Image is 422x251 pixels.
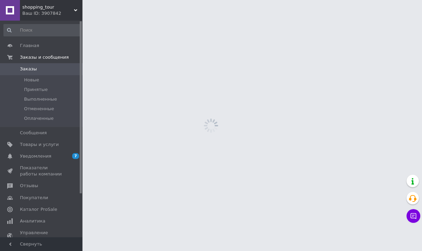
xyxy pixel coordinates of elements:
span: Выполненные [24,96,57,102]
button: Чат с покупателем [407,209,420,223]
span: Покупатели [20,195,48,201]
span: Сообщения [20,130,47,136]
span: Заказы [20,66,37,72]
span: Новые [24,77,39,83]
span: Управление сайтом [20,230,64,242]
span: Уведомления [20,153,51,159]
span: Заказы и сообщения [20,54,69,60]
span: 7 [72,153,79,159]
span: shopping_tour [22,4,74,10]
span: Отзывы [20,183,38,189]
input: Поиск [3,24,81,36]
div: Ваш ID: 3907842 [22,10,82,16]
span: Каталог ProSale [20,206,57,213]
span: Аналитика [20,218,45,224]
span: Товары и услуги [20,141,59,148]
span: Главная [20,43,39,49]
span: Принятые [24,87,48,93]
span: Оплаченные [24,115,54,122]
span: Показатели работы компании [20,165,64,177]
span: Отмененные [24,106,54,112]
